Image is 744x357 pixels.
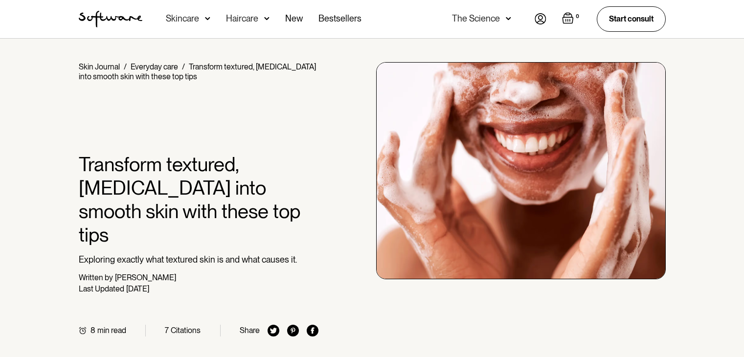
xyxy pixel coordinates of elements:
[79,11,142,27] img: Software Logo
[115,273,176,282] div: [PERSON_NAME]
[79,254,319,265] p: Exploring exactly what textured skin is and what causes it.
[240,326,260,335] div: Share
[79,153,319,246] h1: Transform textured, [MEDICAL_DATA] into smooth skin with these top tips
[452,14,500,23] div: The Science
[131,62,178,71] a: Everyday care
[97,326,126,335] div: min read
[205,14,210,23] img: arrow down
[171,326,201,335] div: Citations
[506,14,511,23] img: arrow down
[307,325,318,336] img: facebook icon
[597,6,666,31] a: Start consult
[182,62,185,71] div: /
[79,273,113,282] div: Written by
[287,325,299,336] img: pinterest icon
[79,62,120,71] a: Skin Journal
[574,12,581,21] div: 0
[124,62,127,71] div: /
[264,14,270,23] img: arrow down
[166,14,199,23] div: Skincare
[562,12,581,26] a: Open empty cart
[226,14,258,23] div: Haircare
[126,284,149,293] div: [DATE]
[268,325,279,336] img: twitter icon
[165,326,169,335] div: 7
[90,326,95,335] div: 8
[79,62,316,81] div: Transform textured, [MEDICAL_DATA] into smooth skin with these top tips
[79,284,124,293] div: Last Updated
[79,11,142,27] a: home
